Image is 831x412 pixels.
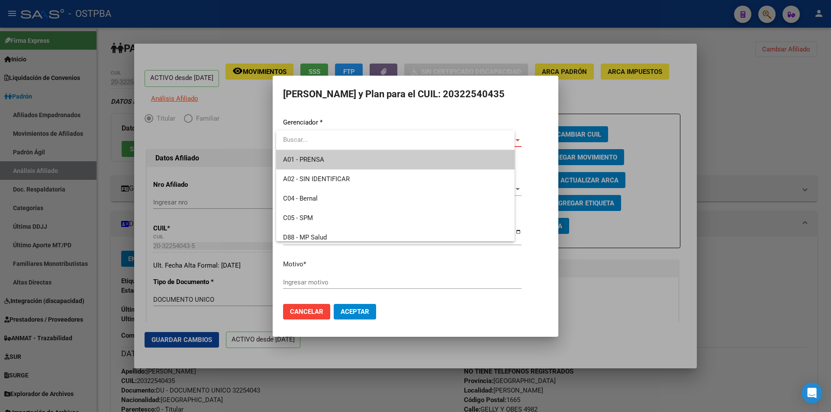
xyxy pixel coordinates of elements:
[283,195,318,202] span: C04 - Bernal
[802,383,822,403] div: Open Intercom Messenger
[283,233,327,241] span: D88 - MP Salud
[276,130,515,150] input: dropdown search
[283,214,313,222] span: C05 - SPM
[283,156,324,163] span: A01 - PRENSA
[283,175,350,183] span: A02 - SIN IDENTIFICAR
